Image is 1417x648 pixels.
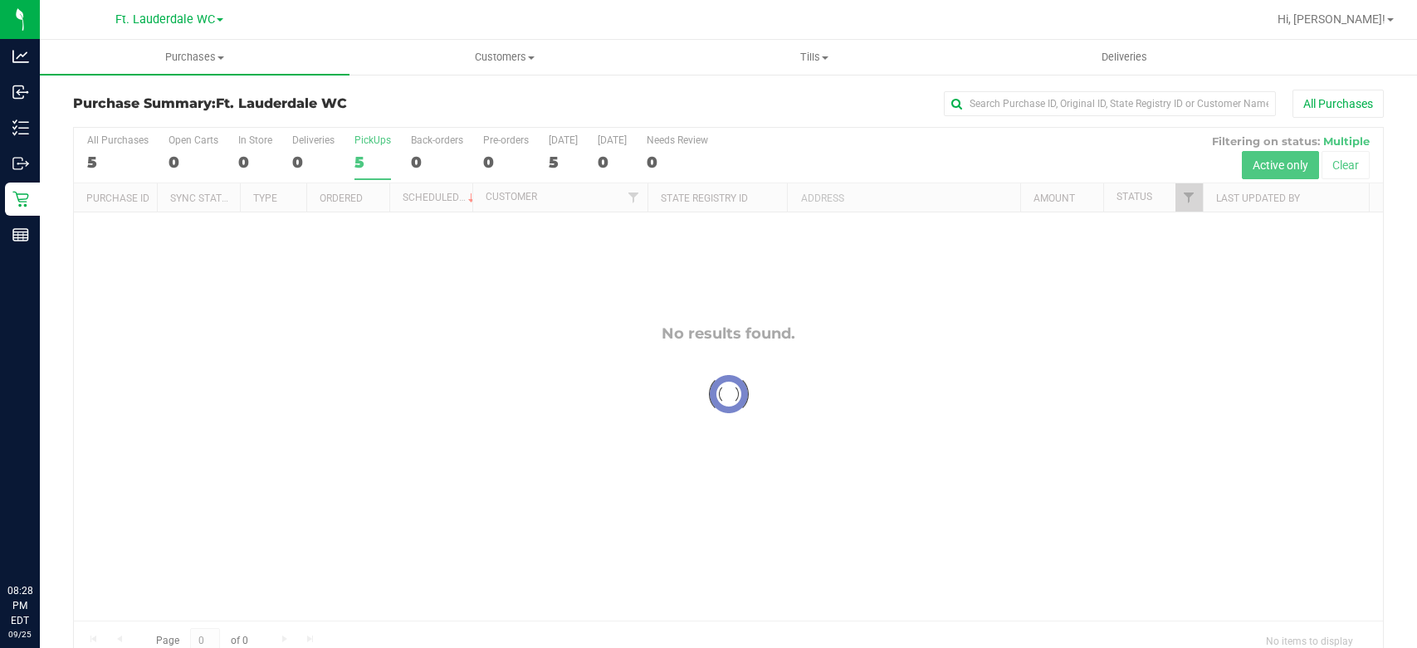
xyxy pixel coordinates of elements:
iframe: Resource center unread badge [49,513,69,533]
span: Hi, [PERSON_NAME]! [1278,12,1385,26]
span: Purchases [40,50,349,65]
button: All Purchases [1292,90,1384,118]
a: Customers [349,40,659,75]
a: Purchases [40,40,349,75]
span: Deliveries [1079,50,1170,65]
a: Deliveries [970,40,1279,75]
inline-svg: Retail [12,191,29,207]
inline-svg: Inventory [12,119,29,136]
inline-svg: Outbound [12,155,29,172]
p: 09/25 [7,628,32,641]
inline-svg: Reports [12,227,29,243]
span: Ft. Lauderdale WC [216,95,347,111]
inline-svg: Analytics [12,48,29,65]
p: 08:28 PM EDT [7,583,32,628]
input: Search Purchase ID, Original ID, State Registry ID or Customer Name... [944,91,1276,116]
a: Tills [660,40,970,75]
span: Ft. Lauderdale WC [115,12,215,27]
iframe: Resource center [17,515,66,565]
span: Customers [350,50,658,65]
inline-svg: Inbound [12,84,29,100]
span: Tills [661,50,969,65]
h3: Purchase Summary: [73,96,510,111]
